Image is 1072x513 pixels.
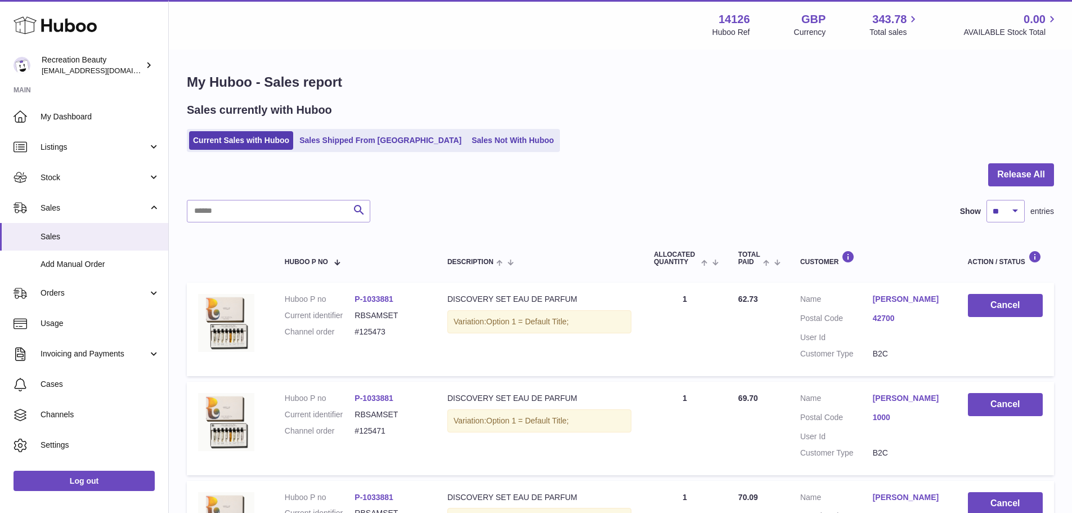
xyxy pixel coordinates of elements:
span: Listings [41,142,148,153]
span: 62.73 [738,295,758,304]
dt: Current identifier [285,409,355,420]
span: Sales [41,231,160,242]
a: P-1033881 [355,493,393,502]
a: 0.00 AVAILABLE Stock Total [963,12,1058,38]
strong: GBP [801,12,826,27]
a: 1000 [873,412,945,423]
span: Channels [41,409,160,420]
div: DISCOVERY SET EAU DE PARFUM [447,492,631,503]
a: Log out [14,471,155,491]
button: Cancel [968,393,1043,416]
button: Release All [988,163,1054,186]
a: Current Sales with Huboo [189,131,293,150]
div: Variation: [447,310,631,333]
dt: User Id [800,332,873,343]
span: Add Manual Order [41,259,160,270]
a: 343.78 Total sales [869,12,920,38]
span: Orders [41,288,148,298]
span: Stock [41,172,148,183]
span: Cases [41,379,160,390]
span: Sales [41,203,148,213]
span: Usage [41,318,160,329]
dd: RBSAMSET [355,310,425,321]
dd: #125473 [355,327,425,337]
dt: Huboo P no [285,294,355,305]
a: Sales Not With Huboo [468,131,558,150]
h1: My Huboo - Sales report [187,73,1054,91]
dd: RBSAMSET [355,409,425,420]
button: Cancel [968,294,1043,317]
dt: Name [800,294,873,307]
div: Customer [800,251,945,266]
div: DISCOVERY SET EAU DE PARFUM [447,393,631,404]
img: internalAdmin-14126@internal.huboo.com [14,57,30,74]
div: Huboo Ref [712,27,750,38]
dd: B2C [873,448,945,458]
dt: Customer Type [800,349,873,359]
div: Action / Status [968,251,1043,266]
span: 69.70 [738,394,758,403]
span: 343.78 [872,12,907,27]
label: Show [960,206,981,217]
img: ANWD_12ML.jpg [198,294,254,352]
div: DISCOVERY SET EAU DE PARFUM [447,294,631,305]
span: My Dashboard [41,111,160,122]
a: [PERSON_NAME] [873,294,945,305]
span: Huboo P no [285,258,328,266]
div: Variation: [447,409,631,432]
div: Currency [794,27,826,38]
strong: 14126 [719,12,750,27]
a: [PERSON_NAME] [873,393,945,404]
span: Option 1 = Default Title; [486,317,569,326]
span: 0.00 [1024,12,1046,27]
span: Description [447,258,494,266]
img: ANWD_12ML.jpg [198,393,254,451]
span: Option 1 = Default Title; [486,416,569,425]
div: Recreation Beauty [42,55,143,76]
h2: Sales currently with Huboo [187,102,332,118]
span: entries [1030,206,1054,217]
dt: Customer Type [800,448,873,458]
td: 1 [643,283,727,376]
a: [PERSON_NAME] [873,492,945,503]
dd: #125471 [355,426,425,436]
td: 1 [643,382,727,475]
dt: Name [800,492,873,506]
dt: User Id [800,431,873,442]
dt: Huboo P no [285,393,355,404]
span: Settings [41,440,160,450]
dt: Current identifier [285,310,355,321]
a: P-1033881 [355,295,393,304]
span: Total sales [869,27,920,38]
a: P-1033881 [355,394,393,403]
span: Total paid [738,251,760,266]
dd: B2C [873,349,945,359]
span: [EMAIL_ADDRESS][DOMAIN_NAME] [42,66,165,75]
dt: Name [800,393,873,407]
a: Sales Shipped From [GEOGRAPHIC_DATA] [295,131,465,150]
dt: Postal Code [800,412,873,426]
span: ALLOCATED Quantity [654,251,698,266]
dt: Channel order [285,327,355,337]
dt: Postal Code [800,313,873,327]
span: 70.09 [738,493,758,502]
a: 42700 [873,313,945,324]
span: AVAILABLE Stock Total [963,27,1058,38]
dt: Channel order [285,426,355,436]
dt: Huboo P no [285,492,355,503]
span: Invoicing and Payments [41,349,148,359]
